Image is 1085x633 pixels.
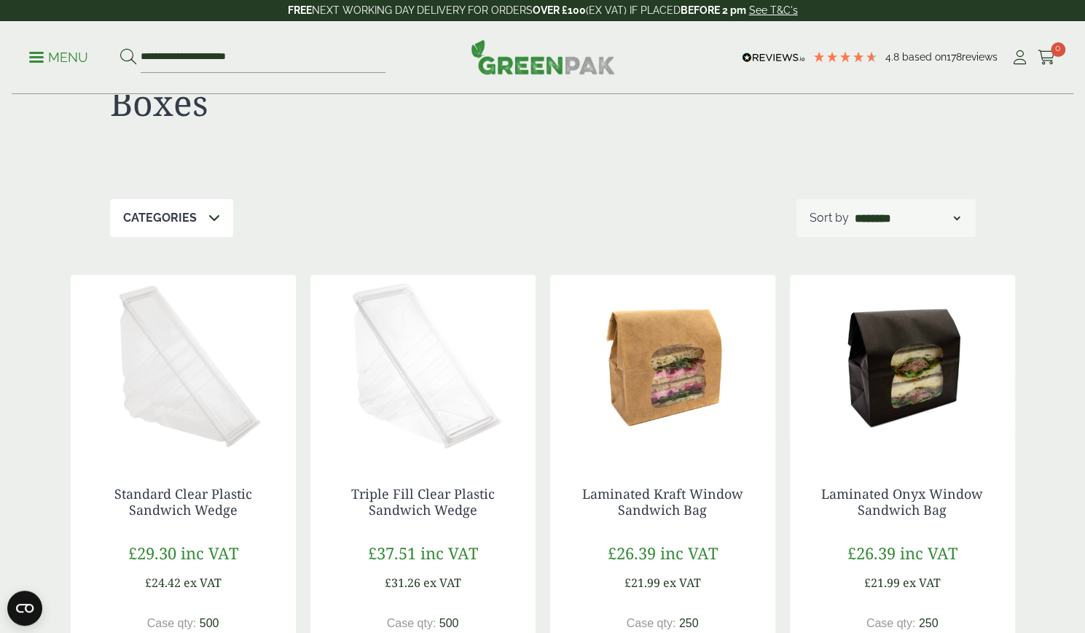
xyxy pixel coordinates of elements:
[947,51,962,63] span: 178
[902,51,947,63] span: Based on
[962,51,998,63] span: reviews
[1038,47,1056,69] a: 0
[184,575,222,591] span: ex VAT
[681,4,746,16] strong: BEFORE 2 pm
[29,49,88,63] a: Menu
[71,275,296,457] img: standrad sandwich wedge
[423,575,461,591] span: ex VAT
[821,485,983,519] a: Laminated Onyx Window Sandwich Bag
[812,50,878,63] div: 4.78 Stars
[903,575,941,591] span: ex VAT
[351,485,495,519] a: Triple Fill Clear Plastic Sandwich Wedge
[200,617,219,629] span: 500
[147,617,197,629] span: Case qty:
[660,542,718,564] span: inc VAT
[1051,42,1065,57] span: 0
[749,4,798,16] a: See T&C's
[582,485,743,519] a: Laminated Kraft Window Sandwich Bag
[627,617,676,629] span: Case qty:
[847,542,896,564] span: £26.39
[742,53,805,63] img: REVIEWS.io
[420,542,478,564] span: inc VAT
[1011,50,1029,65] i: My Account
[288,4,312,16] strong: FREE
[533,4,586,16] strong: OVER £100
[608,542,656,564] span: £26.39
[790,275,1015,457] img: Laminated Black Sandwich Bag
[368,542,416,564] span: £37.51
[679,617,699,629] span: 250
[810,209,849,227] p: Sort by
[471,39,615,74] img: GreenPak Supplies
[385,575,420,591] span: £31.26
[1038,50,1056,65] i: Cart
[110,39,543,123] h1: Sandwich and Wrap Boxes
[885,51,902,63] span: 4.8
[7,591,42,626] button: Open CMP widget
[128,542,176,564] span: £29.30
[181,542,238,564] span: inc VAT
[919,617,939,629] span: 250
[864,575,900,591] span: £21.99
[900,542,957,564] span: inc VAT
[387,617,436,629] span: Case qty:
[852,209,963,227] select: Shop order
[145,575,181,591] span: £24.42
[123,209,197,227] p: Categories
[29,49,88,66] p: Menu
[114,485,252,519] a: Standard Clear Plastic Sandwich Wedge
[866,617,916,629] span: Case qty:
[439,617,459,629] span: 500
[550,275,775,457] img: Laminated Kraft Sandwich Bag
[624,575,660,591] span: £21.99
[663,575,701,591] span: ex VAT
[310,275,536,457] img: triple fill sandwich wedge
